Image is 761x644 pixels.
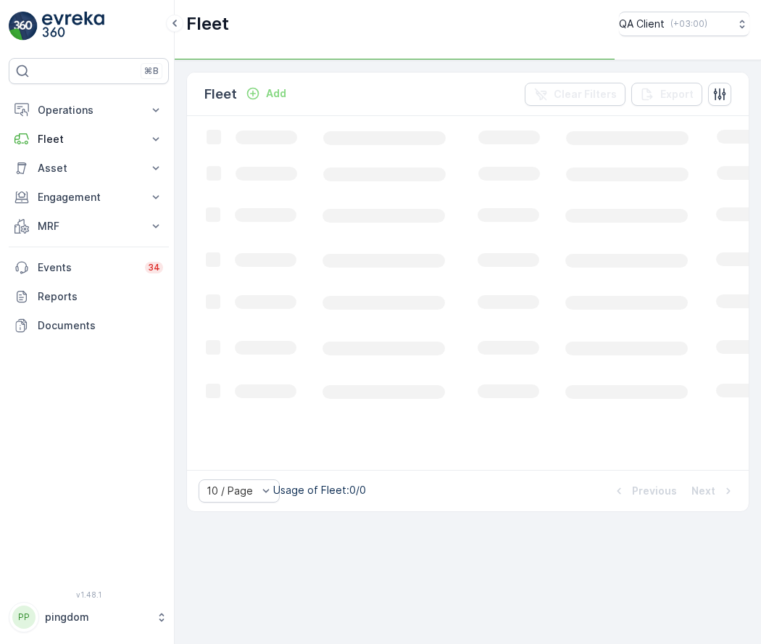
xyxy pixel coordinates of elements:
[42,12,104,41] img: logo_light-DOdMpM7g.png
[9,12,38,41] img: logo
[38,161,140,176] p: Asset
[9,154,169,183] button: Asset
[38,289,163,304] p: Reports
[660,87,694,102] p: Export
[240,85,292,102] button: Add
[632,484,677,498] p: Previous
[9,602,169,632] button: PPpingdom
[9,183,169,212] button: Engagement
[38,132,140,146] p: Fleet
[38,318,163,333] p: Documents
[144,65,159,77] p: ⌘B
[9,282,169,311] a: Reports
[204,84,237,104] p: Fleet
[12,606,36,629] div: PP
[9,212,169,241] button: MRF
[38,260,136,275] p: Events
[186,12,229,36] p: Fleet
[148,262,160,273] p: 34
[610,482,678,500] button: Previous
[45,610,149,624] p: pingdom
[38,219,140,234] p: MRF
[266,86,286,101] p: Add
[9,253,169,282] a: Events34
[690,482,737,500] button: Next
[9,590,169,599] span: v 1.48.1
[631,83,702,106] button: Export
[525,83,625,106] button: Clear Filters
[9,125,169,154] button: Fleet
[38,103,140,117] p: Operations
[691,484,715,498] p: Next
[619,17,665,31] p: QA Client
[9,96,169,125] button: Operations
[273,483,366,498] p: Usage of Fleet : 0/0
[670,18,707,30] p: ( +03:00 )
[38,190,140,205] p: Engagement
[619,12,749,36] button: QA Client(+03:00)
[9,311,169,340] a: Documents
[554,87,617,102] p: Clear Filters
